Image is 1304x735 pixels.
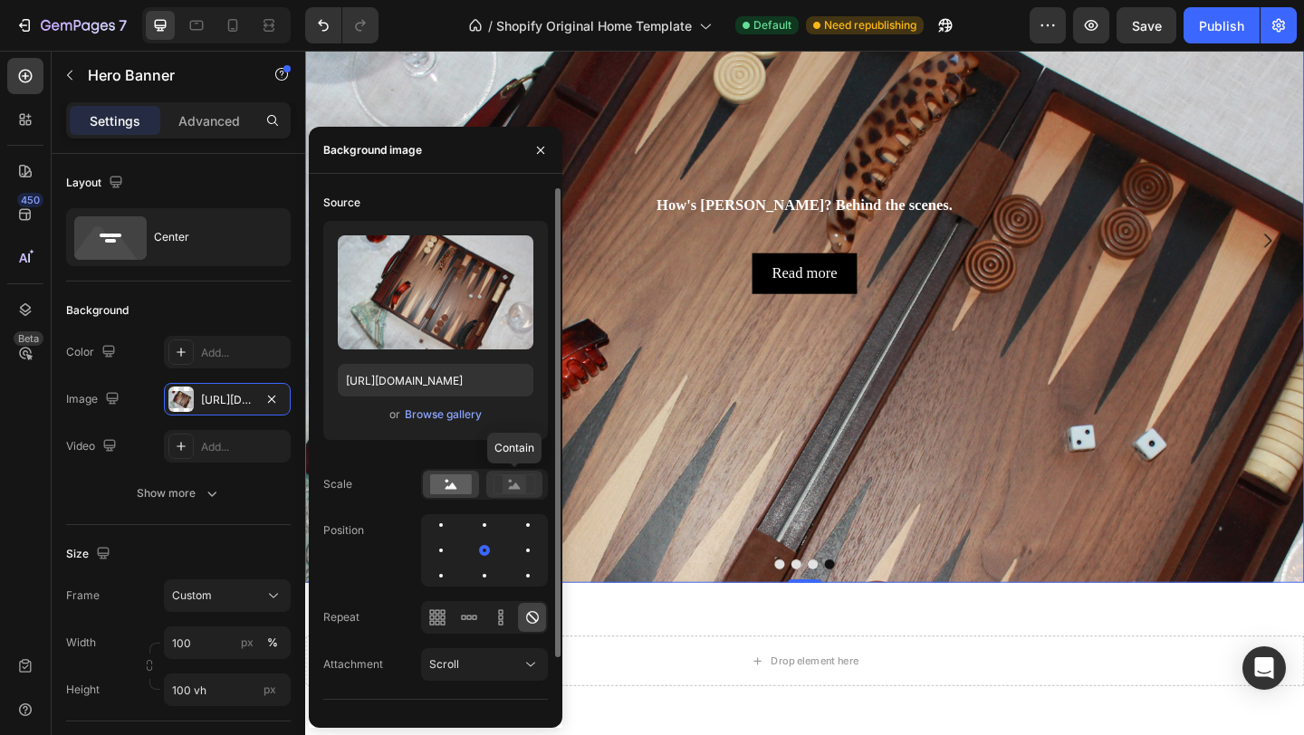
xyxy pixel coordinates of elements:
[262,632,283,654] button: px
[565,553,576,564] button: Dot
[1021,181,1072,232] button: Carousel Next Arrow
[164,579,291,612] button: Custom
[66,682,100,698] label: Height
[66,387,123,412] div: Image
[172,587,212,604] span: Custom
[508,231,579,253] p: Read more
[66,477,291,510] button: Show more
[323,656,383,673] div: Attachment
[486,220,600,264] button: <p>Read more</p>
[14,148,1072,188] h2: How's [PERSON_NAME]? Behind the scenes.
[338,235,533,349] img: preview-image
[201,439,286,455] div: Add...
[164,673,291,706] input: px
[66,302,129,319] div: Background
[164,626,291,659] input: px%
[323,476,352,492] div: Scale
[405,406,482,423] div: Browse gallery
[547,553,558,564] button: Dot
[66,635,96,651] label: Width
[421,648,548,681] button: Scroll
[389,404,400,425] span: or
[66,587,100,604] label: Frame
[267,635,278,651] div: %
[506,656,602,671] div: Drop element here
[305,51,1304,735] iframe: Design area
[305,7,379,43] div: Undo/Redo
[201,392,254,408] div: [URL][DOMAIN_NAME]
[1242,646,1286,690] div: Open Intercom Messenger
[323,522,364,539] div: Position
[7,7,135,43] button: 7
[66,434,120,459] div: Video
[178,111,240,130] p: Advanced
[137,484,221,502] div: Show more
[338,364,533,396] input: https://example.com/image.jpg
[66,542,114,567] div: Size
[264,682,276,696] span: px
[66,340,120,365] div: Color
[529,553,540,564] button: Dot
[17,193,43,207] div: 450
[429,657,459,671] span: Scroll
[236,632,258,654] button: %
[1184,7,1260,43] button: Publish
[90,111,140,130] p: Settings
[1132,18,1162,33] span: Save
[404,406,483,424] button: Browse gallery
[323,609,360,625] div: Repeat
[119,14,127,36] p: 7
[14,331,43,346] div: Beta
[88,64,242,86] p: Hero Banner
[824,17,916,33] span: Need republishing
[1117,7,1176,43] button: Save
[753,17,791,33] span: Default
[511,553,522,564] button: Dot
[496,16,692,35] span: Shopify Original Home Template
[323,142,422,158] div: Background image
[241,635,254,651] div: px
[154,216,264,258] div: Center
[66,171,127,196] div: Layout
[1199,16,1244,35] div: Publish
[488,16,493,35] span: /
[323,195,360,211] div: Source
[201,345,286,361] div: Add...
